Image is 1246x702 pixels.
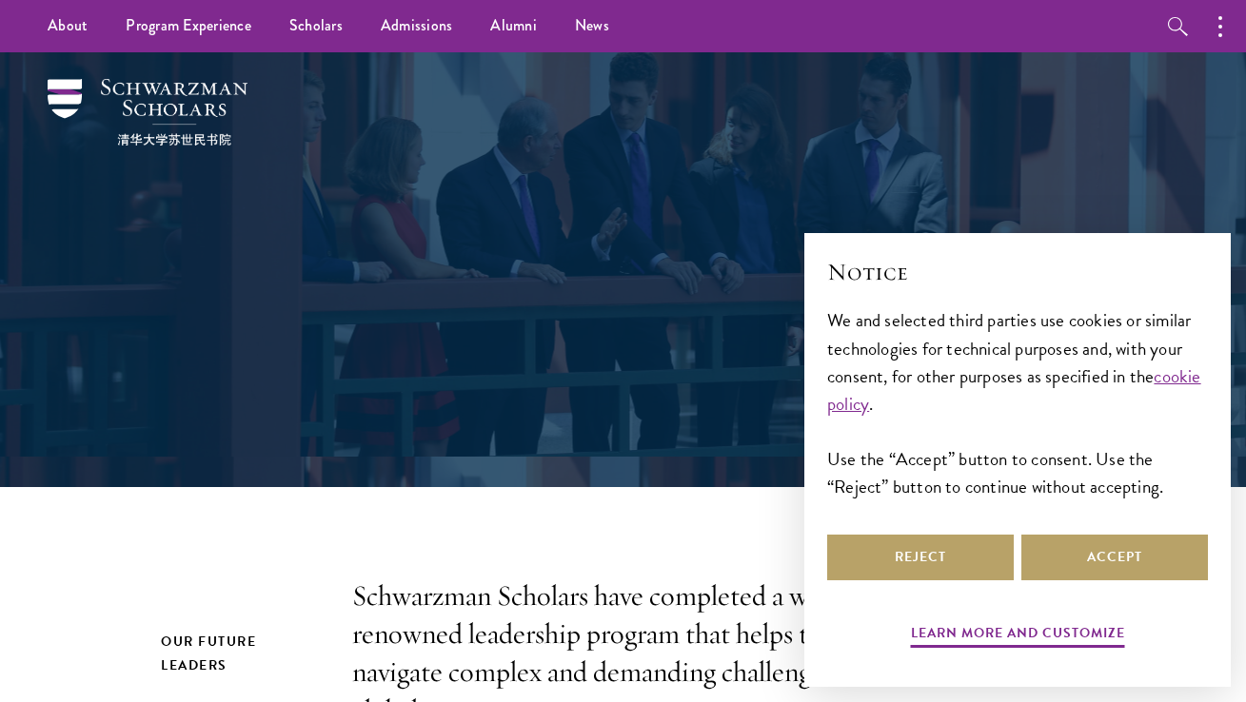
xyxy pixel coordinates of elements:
div: We and selected third parties use cookies or similar technologies for technical purposes and, wit... [827,306,1208,499]
button: Reject [827,535,1014,580]
a: cookie policy [827,362,1201,418]
img: Schwarzman Scholars [48,79,247,146]
button: Accept [1021,535,1208,580]
button: Learn more and customize [911,621,1125,651]
h2: Our Future Leaders [161,630,313,677]
h2: Notice [827,256,1208,288]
